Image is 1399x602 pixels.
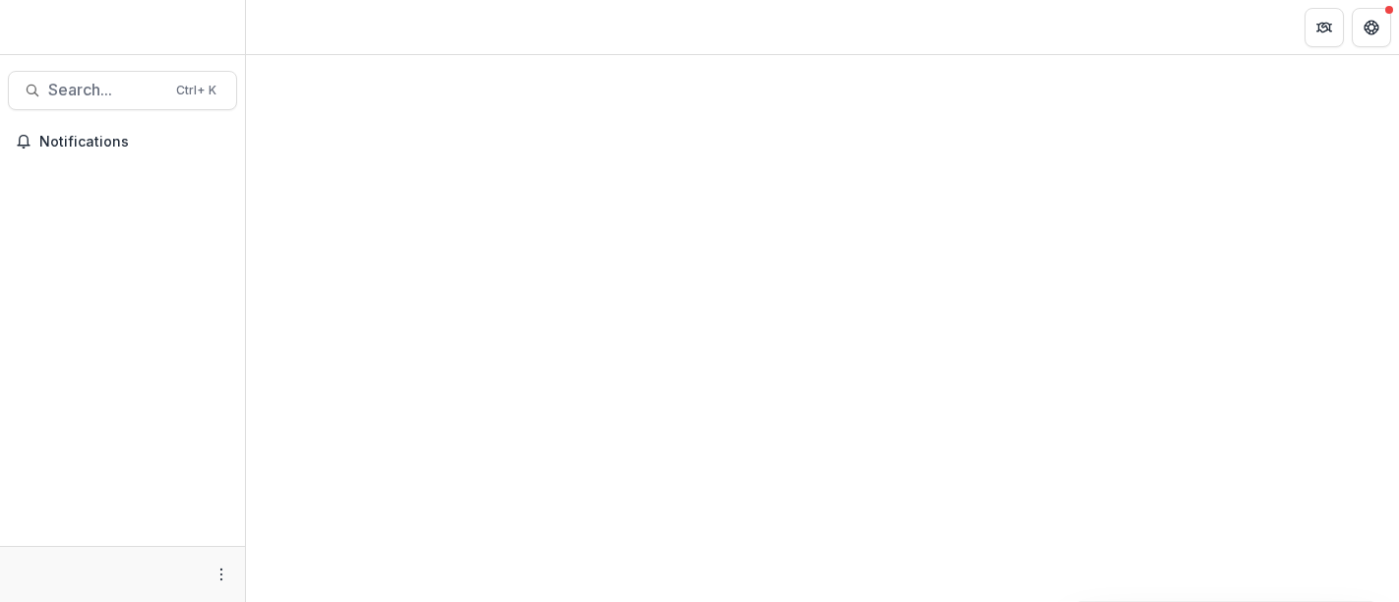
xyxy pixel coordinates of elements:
[39,134,229,150] span: Notifications
[1305,8,1344,47] button: Partners
[254,13,337,41] nav: breadcrumb
[8,71,237,110] button: Search...
[210,563,233,586] button: More
[8,126,237,157] button: Notifications
[172,80,220,101] div: Ctrl + K
[48,81,164,99] span: Search...
[1352,8,1391,47] button: Get Help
